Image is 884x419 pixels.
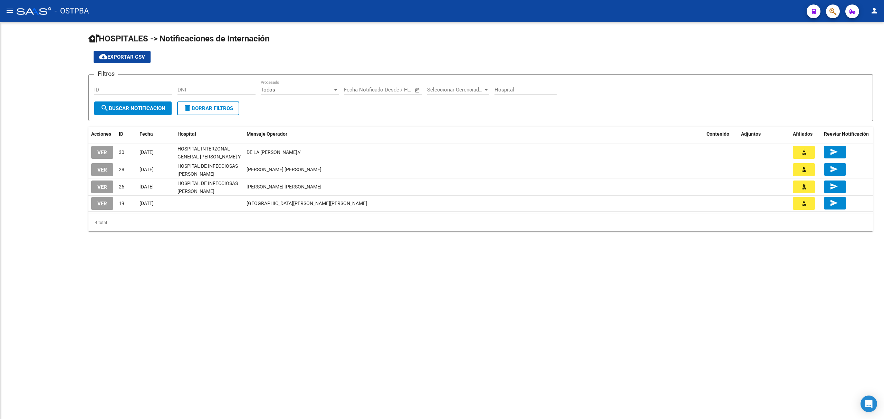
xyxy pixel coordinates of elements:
span: Seleccionar Gerenciador [427,87,483,93]
span: VER [97,149,107,156]
datatable-header-cell: Afiliados [790,127,821,142]
span: Reeviar Notificación [824,131,869,137]
h3: Filtros [94,69,118,79]
mat-icon: search [100,104,109,112]
span: DE LA GRACIA BARRIOS FATIMA// [247,149,301,155]
span: Fecha [140,131,153,137]
span: Buscar Notificacion [100,105,165,111]
datatable-header-cell: Contenido [704,127,738,142]
mat-icon: cloud_download [99,52,107,61]
datatable-header-cell: Mensaje Operador [244,127,704,142]
button: VER [91,181,113,193]
span: Borrar Filtros [183,105,233,111]
span: - OSTPBA [55,3,89,19]
span: Todos [261,87,275,93]
span: HOSPITALES -> Notificaciones de Internación [88,34,269,43]
datatable-header-cell: Fecha [137,127,175,142]
mat-icon: send [830,165,838,173]
button: Buscar Notificacion [94,101,172,115]
div: [DATE] [140,148,172,156]
button: VER [91,197,113,210]
div: Open Intercom Messenger [861,396,877,412]
div: [DATE] [140,166,172,174]
div: [DATE] [140,183,172,191]
span: HOSPITAL DE INFECCIOSAS [PERSON_NAME] [177,163,238,177]
button: VER [91,146,113,159]
span: HOSPITAL INTERZONAL GENERAL [PERSON_NAME] Y PLANES [177,146,241,167]
span: VER [97,167,107,173]
div: 4 total [88,214,873,231]
span: AYALA , MATEO NICOLAS [247,167,321,172]
button: Borrar Filtros [177,101,239,115]
span: HOSPITAL DE INFECCIOSAS [PERSON_NAME] [177,181,238,194]
span: Afiliados [793,131,813,137]
span: VER [97,201,107,207]
button: VER [91,163,113,176]
span: HOSPITAL DE VILLA GESELL [247,201,367,206]
datatable-header-cell: ID [116,127,137,142]
div: [DATE] [140,199,172,207]
mat-icon: person [870,7,878,15]
mat-icon: send [830,182,838,191]
button: Exportar CSV [94,51,151,63]
span: Exportar CSV [99,54,145,60]
span: AYALA , MATEO NICOLAS [247,184,321,189]
span: 19 [119,201,124,206]
span: 26 [119,184,124,189]
span: Contenido [707,131,729,137]
datatable-header-cell: Adjuntos [738,127,790,142]
datatable-header-cell: Hospital [175,127,244,142]
mat-icon: delete [183,104,192,112]
span: Acciones [91,131,111,137]
input: Fecha inicio [344,87,372,93]
span: Hospital [177,131,196,137]
mat-icon: menu [6,7,14,15]
span: 30 [119,149,124,155]
datatable-header-cell: Acciones [88,127,116,142]
mat-icon: send [830,199,838,207]
span: VER [97,184,107,190]
span: Mensaje Operador [247,131,287,137]
span: Adjuntos [741,131,761,137]
input: Fecha fin [378,87,412,93]
button: Open calendar [414,86,422,94]
span: 28 [119,167,124,172]
span: ID [119,131,123,137]
mat-icon: send [830,148,838,156]
datatable-header-cell: Reeviar Notificación [821,127,873,142]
